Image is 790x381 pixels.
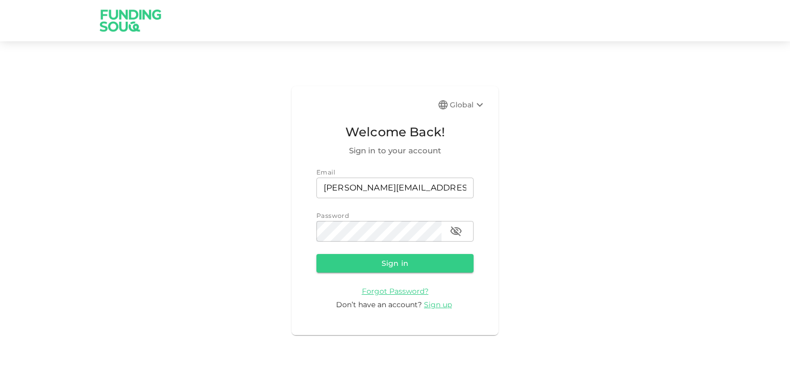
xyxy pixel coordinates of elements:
[450,99,486,111] div: Global
[316,122,474,142] span: Welcome Back!
[316,178,474,198] input: email
[336,300,422,309] span: Don’t have an account?
[424,300,452,309] span: Sign up
[362,287,429,296] span: Forgot Password?
[316,221,442,242] input: password
[316,168,335,176] span: Email
[362,286,429,296] a: Forgot Password?
[316,212,349,219] span: Password
[316,145,474,157] span: Sign in to your account
[316,254,474,273] button: Sign in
